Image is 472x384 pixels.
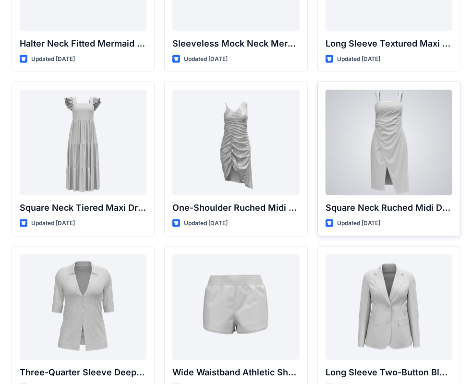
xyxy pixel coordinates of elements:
[326,366,452,379] p: Long Sleeve Two-Button Blazer with Flap Pockets
[326,254,452,360] a: Long Sleeve Two-Button Blazer with Flap Pockets
[172,90,299,195] a: One-Shoulder Ruched Midi Dress with Asymmetrical Hem
[326,201,452,215] p: Square Neck Ruched Midi Dress with Asymmetrical Hem
[184,54,228,64] p: Updated [DATE]
[20,366,146,379] p: Three-Quarter Sleeve Deep V-Neck Button-Down Top
[172,201,299,215] p: One-Shoulder Ruched Midi Dress with Asymmetrical Hem
[20,201,146,215] p: Square Neck Tiered Maxi Dress with Ruffle Sleeves
[184,218,228,228] p: Updated [DATE]
[31,54,75,64] p: Updated [DATE]
[172,366,299,379] p: Wide Waistband Athletic Shorts
[337,218,381,228] p: Updated [DATE]
[326,90,452,195] a: Square Neck Ruched Midi Dress with Asymmetrical Hem
[337,54,381,64] p: Updated [DATE]
[20,90,146,195] a: Square Neck Tiered Maxi Dress with Ruffle Sleeves
[31,218,75,228] p: Updated [DATE]
[20,254,146,360] a: Three-Quarter Sleeve Deep V-Neck Button-Down Top
[326,37,452,50] p: Long Sleeve Textured Maxi Dress with Feather Hem
[20,37,146,50] p: Halter Neck Fitted Mermaid Gown with Keyhole Detail
[172,37,299,50] p: Sleeveless Mock Neck Mermaid Gown
[172,254,299,360] a: Wide Waistband Athletic Shorts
